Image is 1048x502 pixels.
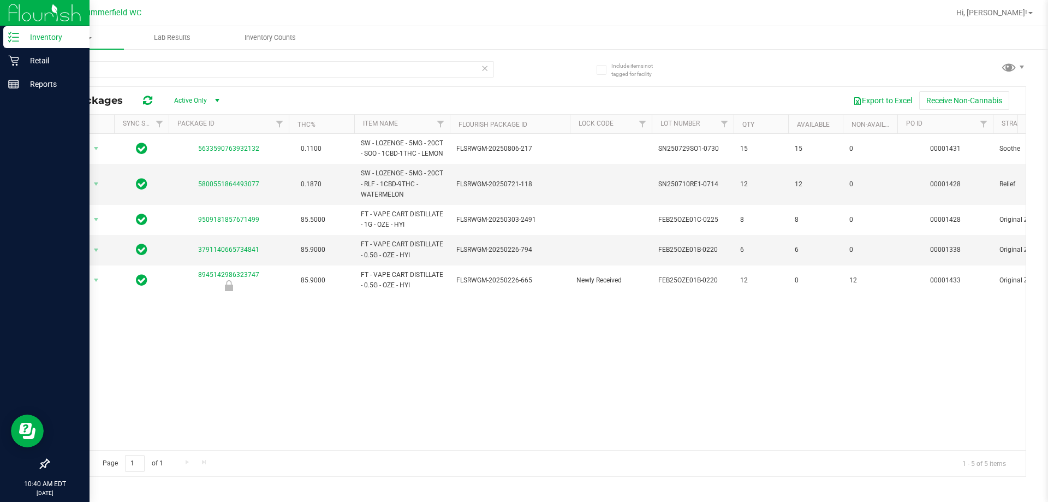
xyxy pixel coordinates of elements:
a: Lot Number [660,120,700,127]
p: Reports [19,78,85,91]
span: select [90,273,103,288]
span: 15 [740,144,782,154]
span: FLSRWGM-20250226-665 [456,275,563,286]
a: 00001428 [930,180,961,188]
span: In Sync [136,212,147,227]
span: 12 [795,179,836,190]
a: 3791140665734841 [198,246,259,253]
a: Flourish Package ID [458,121,527,128]
span: select [90,243,103,258]
a: Item Name [363,120,398,127]
span: Summerfield WC [81,8,141,17]
span: 0 [849,215,891,225]
a: Package ID [177,120,215,127]
a: 00001338 [930,246,961,253]
span: Lab Results [139,33,205,43]
span: Inventory Counts [230,33,311,43]
span: select [90,176,103,192]
span: FLSRWGM-20250806-217 [456,144,563,154]
span: 15 [795,144,836,154]
span: SW - LOZENGE - 5MG - 20CT - SOO - 1CBD-1THC - LEMON [361,138,443,159]
span: In Sync [136,273,147,288]
span: 85.9000 [295,273,331,288]
span: SN250729SO1-0730 [658,144,727,154]
a: Filter [634,115,652,133]
a: 00001431 [930,145,961,152]
a: Sync Status [123,120,165,127]
a: Qty [742,121,754,128]
inline-svg: Inventory [8,32,19,43]
a: 00001428 [930,216,961,223]
span: 6 [740,245,782,255]
a: Filter [432,115,450,133]
span: FT - VAPE CART DISTILLATE - 0.5G - OZE - HYI [361,239,443,260]
span: FLSRWGM-20250226-794 [456,245,563,255]
a: Lock Code [579,120,614,127]
div: Newly Received [167,280,290,291]
span: 8 [740,215,782,225]
span: FEB25OZE01C-0225 [658,215,727,225]
span: In Sync [136,176,147,192]
span: Page of 1 [93,455,172,472]
span: 85.9000 [295,242,331,258]
button: Export to Excel [846,91,919,110]
span: Newly Received [576,275,645,286]
a: 00001433 [930,276,961,284]
span: Clear [481,61,489,75]
p: 10:40 AM EDT [5,479,85,489]
span: In Sync [136,141,147,156]
inline-svg: Retail [8,55,19,66]
a: Filter [975,115,993,133]
span: SW - LOZENGE - 5MG - 20CT - RLF - 1CBD-9THC - WATERMELON [361,168,443,200]
a: Strain [1002,120,1024,127]
a: PO ID [906,120,922,127]
span: FEB25OZE01B-0220 [658,275,727,286]
span: FT - VAPE CART DISTILLATE - 1G - OZE - HYI [361,209,443,230]
a: Available [797,121,830,128]
span: FT - VAPE CART DISTILLATE - 0.5G - OZE - HYI [361,270,443,291]
span: 12 [740,275,782,286]
p: Retail [19,54,85,67]
a: Inventory Counts [221,26,319,49]
span: 0 [795,275,836,286]
span: FLSRWGM-20250303-2491 [456,215,563,225]
p: [DATE] [5,489,85,497]
span: In Sync [136,242,147,257]
span: select [90,141,103,156]
span: 0.1870 [295,176,327,192]
span: 0 [849,245,891,255]
a: 5800551864493077 [198,180,259,188]
span: 6 [795,245,836,255]
a: Lab Results [124,26,222,49]
span: 12 [740,179,782,190]
span: Include items not tagged for facility [611,62,666,78]
a: Non-Available [851,121,900,128]
a: 5633590763932132 [198,145,259,152]
span: Hi, [PERSON_NAME]! [956,8,1027,17]
span: 0 [849,144,891,154]
span: All Packages [57,95,134,107]
span: FEB25OZE01B-0220 [658,245,727,255]
span: 0 [849,179,891,190]
inline-svg: Reports [8,79,19,90]
span: 1 - 5 of 5 items [954,455,1015,471]
p: Inventory [19,31,85,44]
a: THC% [297,121,315,128]
span: 0.1100 [295,141,327,157]
a: Filter [151,115,169,133]
a: 9509181857671499 [198,216,259,223]
button: Receive Non-Cannabis [919,91,1009,110]
input: Search Package ID, Item Name, SKU, Lot or Part Number... [48,61,494,78]
a: 8945142986323747 [198,271,259,279]
input: 1 [125,455,145,472]
span: FLSRWGM-20250721-118 [456,179,563,190]
span: 8 [795,215,836,225]
span: SN250710RE1-0714 [658,179,727,190]
a: Filter [716,115,734,133]
span: 85.5000 [295,212,331,228]
iframe: Resource center [11,415,44,447]
span: 12 [849,275,891,286]
span: select [90,212,103,227]
a: Filter [271,115,289,133]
